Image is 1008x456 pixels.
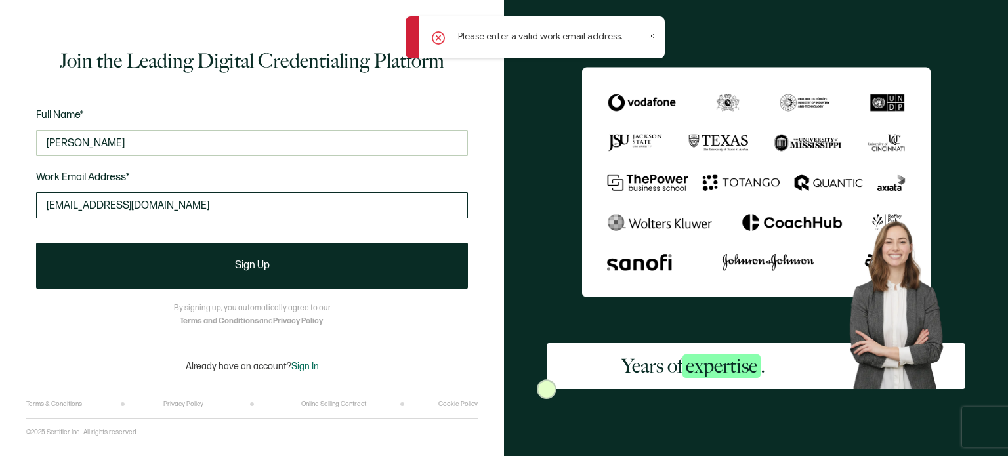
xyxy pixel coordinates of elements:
img: Sertifier Signup - Years of <span class="strong-h">expertise</span>. Hero [839,213,965,388]
p: ©2025 Sertifier Inc.. All rights reserved. [26,428,138,436]
h1: Join the Leading Digital Credentialing Platform [60,48,444,74]
span: expertise [682,354,761,378]
span: Sign Up [235,260,270,271]
img: Sertifier Signup [537,379,556,399]
a: Online Selling Contract [301,400,366,408]
a: Cookie Policy [438,400,478,408]
a: Terms and Conditions [180,316,259,326]
p: Already have an account? [186,361,319,372]
p: Please enter a valid work email address. [458,30,623,43]
a: Privacy Policy [273,316,323,326]
input: Jane Doe [36,130,468,156]
span: Sign In [291,361,319,372]
h2: Years of . [621,353,765,379]
button: Sign Up [36,243,468,289]
input: Enter your work email address [36,192,468,218]
span: Work Email Address* [36,171,130,184]
p: By signing up, you automatically agree to our and . [174,302,331,328]
img: Sertifier Signup - Years of <span class="strong-h">expertise</span>. [582,67,931,297]
span: Full Name* [36,109,84,121]
a: Privacy Policy [163,400,203,408]
a: Terms & Conditions [26,400,82,408]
